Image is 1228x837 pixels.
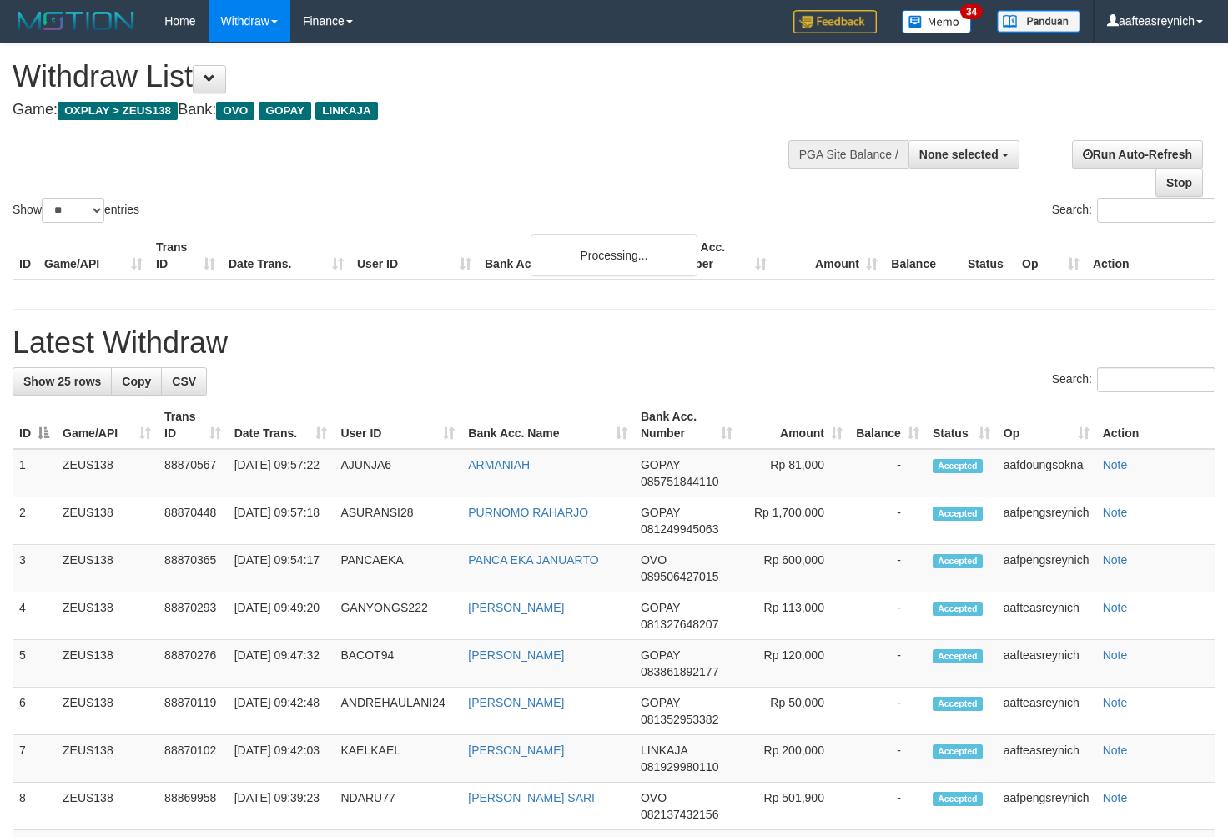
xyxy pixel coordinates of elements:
a: Show 25 rows [13,367,112,396]
th: ID [13,232,38,280]
td: 88870102 [158,735,228,783]
th: Action [1096,401,1215,449]
td: aafdoungsokna [997,449,1096,497]
a: Note [1103,506,1128,519]
span: 34 [960,4,983,19]
td: 6 [13,688,56,735]
span: Show 25 rows [23,375,101,388]
th: Date Trans.: activate to sort column ascending [228,401,335,449]
button: None selected [908,140,1019,169]
span: Copy 089506427015 to clipboard [641,570,718,583]
a: [PERSON_NAME] SARI [468,791,595,804]
img: panduan.png [997,10,1080,33]
span: Accepted [933,697,983,711]
span: GOPAY [641,601,680,614]
td: - [849,592,926,640]
td: - [849,449,926,497]
td: 88870119 [158,688,228,735]
td: ZEUS138 [56,449,158,497]
h1: Latest Withdraw [13,326,1215,360]
th: Game/API: activate to sort column ascending [56,401,158,449]
th: Op: activate to sort column ascending [997,401,1096,449]
span: Copy 082137432156 to clipboard [641,808,718,821]
td: aafpengsreynich [997,783,1096,830]
a: Run Auto-Refresh [1072,140,1203,169]
span: Accepted [933,507,983,521]
img: Button%20Memo.svg [902,10,972,33]
span: LINKAJA [641,744,687,757]
td: Rp 120,000 [739,640,849,688]
td: - [849,497,926,545]
th: Op [1015,232,1086,280]
td: 8 [13,783,56,830]
a: Stop [1155,169,1203,197]
td: 3 [13,545,56,592]
td: 4 [13,592,56,640]
td: Rp 600,000 [739,545,849,592]
label: Search: [1052,367,1215,392]
span: OVO [641,553,667,567]
td: ZEUS138 [56,640,158,688]
td: Rp 113,000 [739,592,849,640]
a: [PERSON_NAME] [468,696,564,709]
td: - [849,545,926,592]
span: OXPLAY > ZEUS138 [58,102,178,120]
span: Copy 081327648207 to clipboard [641,618,718,631]
td: - [849,735,926,783]
th: ID: activate to sort column descending [13,401,56,449]
span: Accepted [933,459,983,473]
td: aafteasreynich [997,688,1096,735]
td: [DATE] 09:42:03 [228,735,335,783]
a: [PERSON_NAME] [468,744,564,757]
a: Copy [111,367,162,396]
a: Note [1103,553,1128,567]
td: PANCAEKA [334,545,461,592]
th: Game/API [38,232,149,280]
td: NDARU77 [334,783,461,830]
th: Trans ID [149,232,222,280]
a: Note [1103,601,1128,614]
select: Showentries [42,198,104,223]
th: User ID [350,232,478,280]
a: Note [1103,458,1128,471]
span: GOPAY [641,458,680,471]
a: [PERSON_NAME] [468,648,564,662]
td: - [849,640,926,688]
td: ZEUS138 [56,497,158,545]
th: Bank Acc. Name [478,232,662,280]
th: Status: activate to sort column ascending [926,401,997,449]
input: Search: [1097,367,1215,392]
td: 88870365 [158,545,228,592]
label: Search: [1052,198,1215,223]
th: Amount: activate to sort column ascending [739,401,849,449]
td: aafpengsreynich [997,497,1096,545]
input: Search: [1097,198,1215,223]
span: CSV [172,375,196,388]
th: User ID: activate to sort column ascending [334,401,461,449]
span: GOPAY [259,102,311,120]
td: 5 [13,640,56,688]
td: - [849,688,926,735]
td: BACOT94 [334,640,461,688]
th: Status [961,232,1015,280]
a: ARMANIAH [468,458,530,471]
a: Note [1103,791,1128,804]
span: Copy 081352953382 to clipboard [641,713,718,726]
th: Bank Acc. Name: activate to sort column ascending [461,401,634,449]
td: Rp 200,000 [739,735,849,783]
div: PGA Site Balance / [788,140,908,169]
th: Action [1086,232,1215,280]
a: [PERSON_NAME] [468,601,564,614]
h4: Game: Bank: [13,102,802,118]
td: ASURANSI28 [334,497,461,545]
th: Balance [884,232,961,280]
span: OVO [216,102,254,120]
td: ZEUS138 [56,735,158,783]
span: Accepted [933,792,983,806]
span: GOPAY [641,648,680,662]
span: None selected [919,148,999,161]
td: 2 [13,497,56,545]
td: [DATE] 09:49:20 [228,592,335,640]
td: [DATE] 09:57:18 [228,497,335,545]
td: ZEUS138 [56,592,158,640]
